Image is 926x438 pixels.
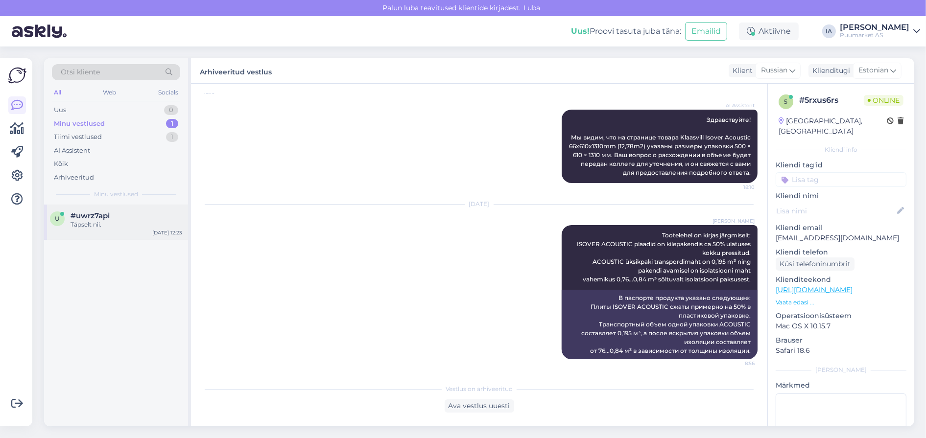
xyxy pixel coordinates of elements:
[712,217,755,225] span: [PERSON_NAME]
[739,23,799,40] div: Aktiivne
[776,206,895,216] input: Lisa nimi
[718,184,755,191] span: 18:10
[54,159,68,169] div: Kõik
[52,86,63,99] div: All
[784,98,788,105] span: 5
[779,116,887,137] div: [GEOGRAPHIC_DATA], [GEOGRAPHIC_DATA]
[776,247,906,257] p: Kliendi telefon
[166,119,178,129] div: 1
[54,119,105,129] div: Minu vestlused
[840,23,909,31] div: [PERSON_NAME]
[71,211,110,220] span: #uwrz7api
[54,146,90,156] div: AI Assistent
[776,285,853,294] a: [URL][DOMAIN_NAME]
[200,64,272,77] label: Arhiveeritud vestlus
[776,335,906,346] p: Brauser
[54,132,102,142] div: Tiimi vestlused
[776,191,906,201] p: Kliendi nimi
[718,102,755,109] span: AI Assistent
[71,220,182,229] div: Täpselt nii.
[799,94,864,106] div: # 5rxus6rs
[685,22,727,41] button: Emailid
[776,366,906,374] div: [PERSON_NAME]
[164,105,178,115] div: 0
[718,360,755,367] span: 8:56
[840,31,909,39] div: Puumarket AS
[562,290,758,359] div: В паспорте продукта указано следующее: Плиты ISOVER ACOUSTIC сжаты примерно на 50% в пластиковой ...
[54,173,94,183] div: Arhiveeritud
[8,66,26,85] img: Askly Logo
[858,65,888,76] span: Estonian
[521,3,544,12] span: Luba
[101,86,119,99] div: Web
[61,67,100,77] span: Otsi kliente
[776,298,906,307] p: Vaata edasi ...
[577,231,752,283] span: Tootelehel on kirjas järgmiselt: ISOVER ACOUSTIC plaadid on kilepakendis ca 50% ulatuses kokku pr...
[776,223,906,233] p: Kliendi email
[445,399,514,413] div: Ava vestlus uuesti
[808,66,850,76] div: Klienditugi
[446,385,513,393] span: Vestlus on arhiveeritud
[822,24,836,38] div: IA
[571,25,681,37] div: Proovi tasuta juba täna:
[55,215,60,222] span: u
[864,95,903,106] span: Online
[152,229,182,236] div: [DATE] 12:23
[569,116,752,176] span: Здравствуйте! Мы видим, что на странице товара Klaasvill Isover Acoustic 66x610x1310mm (12,78m2) ...
[776,311,906,321] p: Operatsioonisüsteem
[776,233,906,243] p: [EMAIL_ADDRESS][DOMAIN_NAME]
[776,257,855,271] div: Küsi telefoninumbrit
[761,65,787,76] span: Russian
[94,190,138,199] span: Minu vestlused
[776,321,906,331] p: Mac OS X 10.15.7
[840,23,920,39] a: [PERSON_NAME]Puumarket AS
[776,346,906,356] p: Safari 18.6
[54,105,66,115] div: Uus
[776,145,906,154] div: Kliendi info
[776,275,906,285] p: Klienditeekond
[156,86,180,99] div: Socials
[776,380,906,391] p: Märkmed
[571,26,590,36] b: Uus!
[166,132,178,142] div: 1
[776,172,906,187] input: Lisa tag
[729,66,753,76] div: Klient
[201,200,758,208] div: [DATE]
[776,160,906,170] p: Kliendi tag'id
